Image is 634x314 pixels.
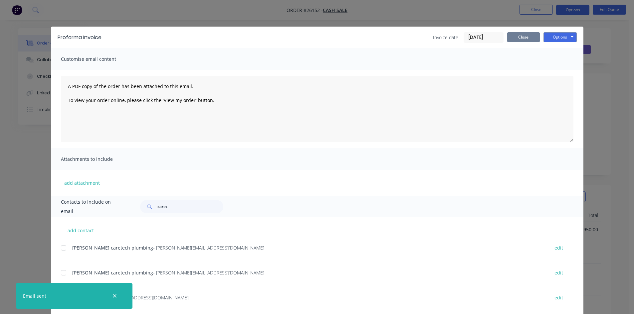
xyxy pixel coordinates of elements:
span: Customise email content [61,54,134,64]
button: Options [543,32,577,42]
span: - [PERSON_NAME][EMAIL_ADDRESS][DOMAIN_NAME] [153,269,264,276]
button: edit [550,268,567,277]
div: Email sent [23,292,46,299]
div: Proforma Invoice [58,34,102,42]
textarea: A PDF copy of the order has been attached to this email. To view your order online, please click ... [61,76,573,142]
span: [PERSON_NAME] caretech plumbing [72,269,153,276]
button: edit [550,293,567,302]
button: add attachment [61,178,103,188]
span: Attachments to include [61,155,134,164]
input: Search... [157,200,223,213]
button: edit [550,243,567,252]
span: [PERSON_NAME] caretech plumbing [72,245,153,251]
span: Invoice date [433,34,458,41]
span: - [PERSON_NAME][EMAIL_ADDRESS][DOMAIN_NAME] [153,245,264,251]
button: add contact [61,225,101,235]
span: Contacts to include on email [61,197,124,216]
button: Close [507,32,540,42]
span: - [EMAIL_ADDRESS][DOMAIN_NAME] [112,294,188,301]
